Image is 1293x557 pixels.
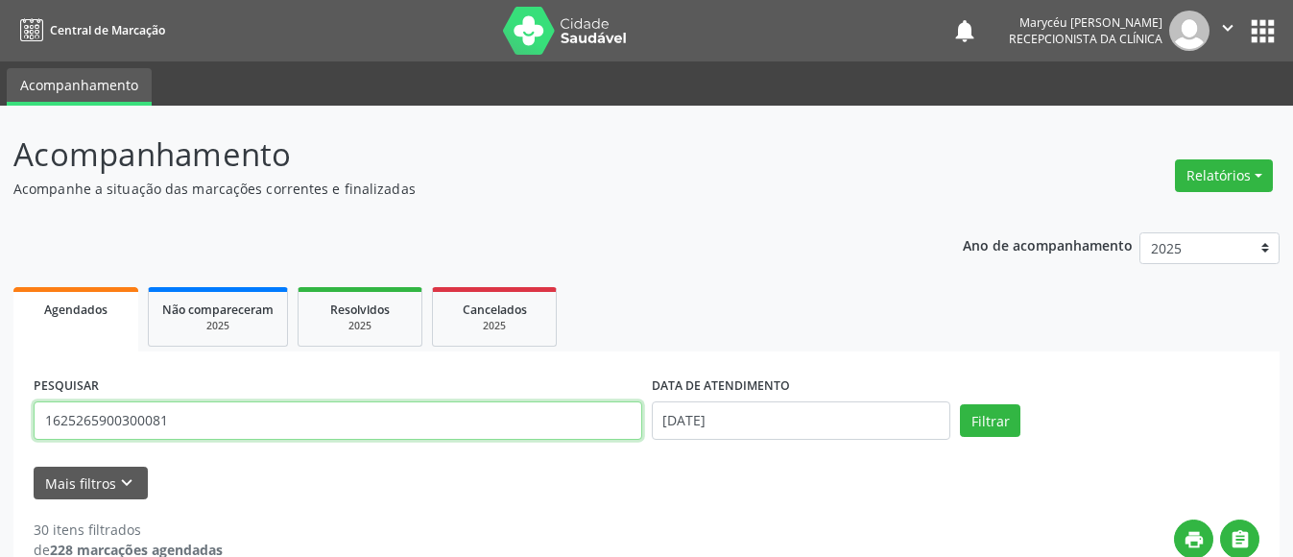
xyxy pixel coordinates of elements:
[50,22,165,38] span: Central de Marcação
[1169,11,1209,51] img: img
[13,14,165,46] a: Central de Marcação
[312,319,408,333] div: 2025
[1217,17,1238,38] i: 
[1184,529,1205,550] i: print
[1009,31,1162,47] span: Recepcionista da clínica
[1230,529,1251,550] i: 
[330,302,390,318] span: Resolvidos
[34,401,642,440] input: Nome, CNS
[652,401,951,440] input: Selecione um intervalo
[1009,14,1162,31] div: Marycéu [PERSON_NAME]
[951,17,978,44] button: notifications
[7,68,152,106] a: Acompanhamento
[13,179,899,199] p: Acompanhe a situação das marcações correntes e finalizadas
[463,302,527,318] span: Cancelados
[34,467,148,500] button: Mais filtroskeyboard_arrow_down
[162,302,274,318] span: Não compareceram
[13,131,899,179] p: Acompanhamento
[1209,11,1246,51] button: 
[34,372,99,401] label: PESQUISAR
[446,319,542,333] div: 2025
[1175,159,1273,192] button: Relatórios
[1246,14,1280,48] button: apps
[963,232,1133,256] p: Ano de acompanhamento
[44,302,108,318] span: Agendados
[960,404,1020,437] button: Filtrar
[162,319,274,333] div: 2025
[34,520,223,540] div: 30 itens filtrados
[116,472,137,494] i: keyboard_arrow_down
[652,372,790,401] label: DATA DE ATENDIMENTO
